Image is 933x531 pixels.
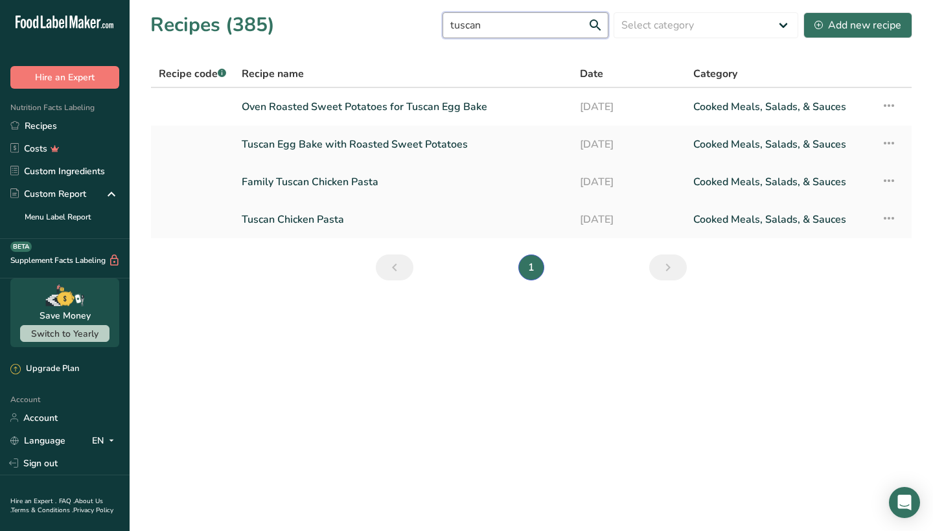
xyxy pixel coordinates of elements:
[11,506,73,515] a: Terms & Conditions .
[580,93,678,120] a: [DATE]
[580,131,678,158] a: [DATE]
[73,506,113,515] a: Privacy Policy
[693,66,737,82] span: Category
[10,363,79,376] div: Upgrade Plan
[242,168,564,196] a: Family Tuscan Chicken Pasta
[59,497,75,506] a: FAQ .
[693,206,866,233] a: Cooked Meals, Salads, & Sauces
[803,12,912,38] button: Add new recipe
[376,254,413,280] a: Previous page
[242,66,304,82] span: Recipe name
[20,325,109,342] button: Switch to Yearly
[10,66,119,89] button: Hire an Expert
[159,67,226,81] span: Recipe code
[580,66,603,82] span: Date
[10,497,56,506] a: Hire an Expert .
[443,12,608,38] input: Search for recipe
[242,206,564,233] a: Tuscan Chicken Pasta
[242,131,564,158] a: Tuscan Egg Bake with Roasted Sweet Potatoes
[92,433,119,448] div: EN
[10,187,86,201] div: Custom Report
[150,10,275,40] h1: Recipes (385)
[10,429,65,452] a: Language
[889,487,920,518] div: Open Intercom Messenger
[580,168,678,196] a: [DATE]
[693,168,866,196] a: Cooked Meals, Salads, & Sauces
[31,328,98,340] span: Switch to Yearly
[693,131,866,158] a: Cooked Meals, Salads, & Sauces
[40,309,91,322] div: Save Money
[580,206,678,233] a: [DATE]
[693,93,866,120] a: Cooked Meals, Salads, & Sauces
[10,242,32,252] div: BETA
[814,17,901,33] div: Add new recipe
[242,93,564,120] a: Oven Roasted Sweet Potatoes for Tuscan Egg Bake
[649,254,687,280] a: Next page
[10,497,103,515] a: About Us .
